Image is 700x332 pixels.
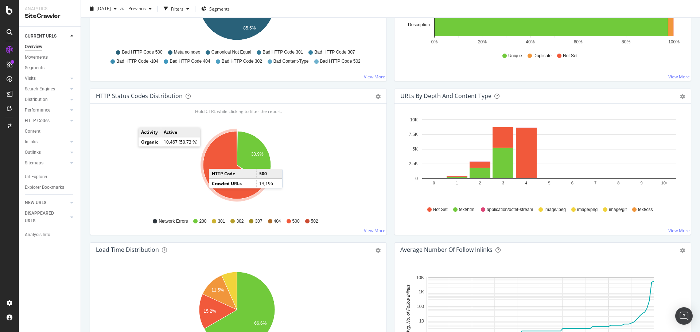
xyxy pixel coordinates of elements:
a: Url Explorer [25,173,75,181]
div: Inlinks [25,138,38,146]
text: 0% [431,39,438,44]
div: Overview [25,43,42,51]
div: NEW URLS [25,199,46,207]
div: SiteCrawler [25,12,75,20]
span: 301 [218,218,225,224]
a: Outlinks [25,149,68,156]
button: Filters [161,3,192,15]
text: 60% [574,39,583,44]
span: Bad HTTP Code 301 [262,49,303,55]
td: Organic [139,137,161,147]
span: image/gif [609,207,627,213]
text: 15.2% [204,309,216,314]
div: gear [376,248,381,253]
div: Average Number of Follow Inlinks [400,246,493,253]
td: HTTP Code [209,169,257,179]
span: Not Set [433,207,448,213]
span: 200 [199,218,206,224]
text: 0 [433,181,435,185]
text: 5 [548,181,550,185]
div: URLs by Depth and Content Type [400,92,491,99]
a: Movements [25,54,75,61]
text: 66.6% [254,321,267,326]
a: View More [668,227,690,234]
a: Content [25,128,75,135]
a: DISAPPEARED URLS [25,210,68,225]
td: Crawled URLs [209,179,257,188]
span: image/png [577,207,598,213]
text: 10K [410,117,418,122]
span: Segments [209,5,230,12]
span: 404 [274,218,281,224]
span: 502 [311,218,318,224]
text: 20% [478,39,487,44]
a: Inlinks [25,138,68,146]
a: View More [668,74,690,80]
text: 0 [415,176,418,181]
span: Previous [125,5,146,12]
span: Duplicate [533,53,552,59]
button: [DATE] [87,3,120,15]
text: 100% [668,39,680,44]
text: 2 [479,181,481,185]
a: Performance [25,106,68,114]
a: Explorer Bookmarks [25,184,75,191]
div: Analytics [25,6,75,12]
text: 1K [419,289,424,294]
text: 85.5% [243,26,256,31]
text: 7.5K [409,132,418,137]
td: 13,196 [257,179,282,188]
td: 500 [257,169,282,179]
text: 10K [416,275,424,280]
span: Bad HTTP Code 502 [320,58,361,65]
button: Segments [198,3,233,15]
div: Segments [25,64,44,72]
div: Filters [171,5,183,12]
div: HTTP Codes [25,117,50,125]
text: 40% [526,39,534,44]
text: 2.5K [409,161,418,166]
span: Bad HTTP Code 500 [122,49,162,55]
text: 1 [456,181,458,185]
text: 11.5% [211,288,224,293]
text: 8 [617,181,619,185]
a: Overview [25,43,75,51]
span: 307 [255,218,262,224]
td: 10,467 (50.73 %) [161,137,201,147]
text: 6 [571,181,573,185]
div: Sitemaps [25,159,43,167]
span: image/jpeg [544,207,566,213]
span: text/css [638,207,653,213]
span: Not Set [563,53,577,59]
div: Url Explorer [25,173,47,181]
div: gear [680,248,685,253]
div: Performance [25,106,50,114]
span: Canonical Not Equal [211,49,251,55]
a: Visits [25,75,68,82]
td: Active [161,128,201,137]
div: Visits [25,75,36,82]
div: gear [376,94,381,99]
div: Explorer Bookmarks [25,184,64,191]
div: Outlinks [25,149,41,156]
svg: A chart. [96,127,378,211]
div: Distribution [25,96,48,103]
div: gear [680,94,685,99]
span: Bad HTTP Code -104 [116,58,158,65]
div: Movements [25,54,48,61]
span: Network Errors [159,218,188,224]
span: 302 [236,218,244,224]
div: CURRENT URLS [25,32,57,40]
span: 2025 Sep. 24th [97,5,111,12]
span: vs [120,5,125,11]
a: CURRENT URLS [25,32,68,40]
a: View More [364,74,385,80]
div: Analysis Info [25,231,50,239]
svg: A chart. [400,115,682,200]
text: 80% [622,39,630,44]
span: Bad Content-Type [273,58,309,65]
text: 10+ [661,181,668,185]
span: Bad HTTP Code 302 [222,58,262,65]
